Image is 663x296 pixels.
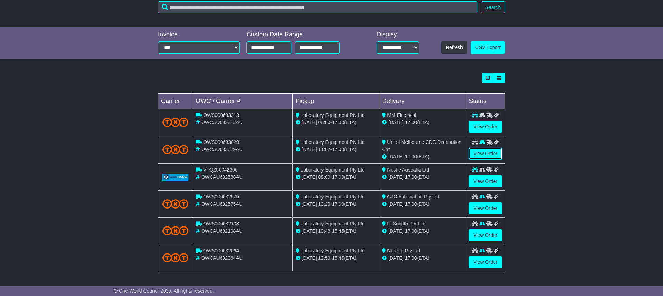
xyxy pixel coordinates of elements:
span: [DATE] [388,201,403,207]
span: [DATE] [302,228,317,234]
span: 17:00 [332,174,344,180]
a: View Order [469,202,502,214]
a: View Order [469,121,502,133]
span: [DATE] [388,174,403,180]
span: Netelec Pty Ltd [387,248,420,253]
div: (ETA) [382,119,463,126]
span: 15:45 [332,255,344,261]
span: OWCAU632108AU [201,228,243,234]
div: (ETA) [382,255,463,262]
td: OWC / Carrier # [193,94,293,109]
td: Carrier [158,94,193,109]
span: [DATE] [388,120,403,125]
div: (ETA) [382,153,463,160]
span: 17:00 [332,120,344,125]
span: [DATE] [302,147,317,152]
div: (ETA) [382,174,463,181]
span: CTC Automation Pty Ltd [387,194,439,200]
span: OWS000633029 [203,139,239,145]
span: [DATE] [388,255,403,261]
img: TNT_Domestic.png [162,145,188,154]
span: 12:50 [318,255,330,261]
td: Pickup [292,94,379,109]
span: [DATE] [302,255,317,261]
a: View Order [469,148,502,160]
img: TNT_Domestic.png [162,118,188,127]
span: VFQZ50042306 [203,167,238,173]
div: (ETA) [382,228,463,235]
img: TNT_Domestic.png [162,253,188,262]
img: GetCarrierServiceLogo [162,174,188,181]
span: 11:07 [318,147,330,152]
span: OWS000632108 [203,221,239,226]
div: - (ETA) [296,228,376,235]
button: Search [481,1,505,13]
span: MM Electrical [387,112,416,118]
td: Delivery [379,94,466,109]
a: View Order [469,229,502,241]
img: TNT_Domestic.png [162,226,188,235]
span: Nestle Australia Ltd [387,167,429,173]
span: [DATE] [388,154,403,159]
div: Display [377,31,419,38]
span: OWCAU633313AU [201,120,243,125]
div: Custom Date Range [246,31,357,38]
div: - (ETA) [296,146,376,153]
div: - (ETA) [296,119,376,126]
span: 17:00 [332,201,344,207]
span: 13:48 [318,228,330,234]
a: View Order [469,175,502,187]
span: OWS000632064 [203,248,239,253]
span: 08:00 [318,174,330,180]
span: 13:20 [318,201,330,207]
span: OWCAU633029AU [201,147,243,152]
div: (ETA) [382,201,463,208]
span: 15:45 [332,228,344,234]
div: - (ETA) [296,255,376,262]
span: 17:00 [332,147,344,152]
span: Laboratory Equipment Pty Ltd [301,139,365,145]
span: FLSmidth Pty Ltd [387,221,424,226]
button: Refresh [441,41,467,54]
a: CSV Export [471,41,505,54]
span: 17:00 [405,228,417,234]
span: Laboratory Equipment Pty Ltd [301,167,365,173]
img: TNT_Domestic.png [162,199,188,209]
span: OWCAU632575AU [201,201,243,207]
span: OWCAU632588AU [201,174,243,180]
span: Uni of Melbourne CDC Distribution Cnt [382,139,461,152]
span: 17:00 [405,120,417,125]
span: OWCAU632064AU [201,255,243,261]
span: Laboratory Equipment Pty Ltd [301,221,365,226]
span: [DATE] [302,201,317,207]
span: 08:00 [318,120,330,125]
span: 17:00 [405,154,417,159]
span: Laboratory Equipment Pty Ltd [301,112,365,118]
span: 17:00 [405,174,417,180]
span: [DATE] [302,174,317,180]
span: [DATE] [302,120,317,125]
span: © One World Courier 2025. All rights reserved. [114,288,214,294]
span: OWS000633313 [203,112,239,118]
td: Status [466,94,505,109]
span: 17:00 [405,255,417,261]
span: [DATE] [388,228,403,234]
a: View Order [469,256,502,268]
span: OWS000632575 [203,194,239,200]
div: - (ETA) [296,174,376,181]
div: - (ETA) [296,201,376,208]
span: Laboratory Equipment Pty Ltd [301,248,365,253]
span: Laboratory Equipment Pty Ltd [301,194,365,200]
span: 17:00 [405,201,417,207]
div: Invoice [158,31,240,38]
